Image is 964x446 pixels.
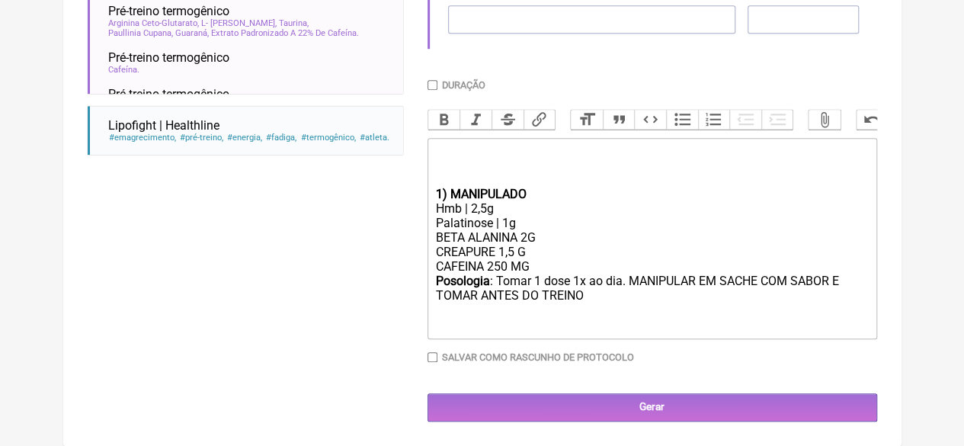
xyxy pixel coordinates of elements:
span: Paullinia Cupana, Guaraná, Extrato Padronizado A 22% De Cafeína [108,28,359,38]
span: pré-treino [179,133,224,143]
button: Strikethrough [492,110,524,130]
span: Lipofight | Healthline [108,118,219,133]
span: Taurina [279,18,309,28]
button: Increase Level [761,110,793,130]
button: Undo [857,110,889,130]
button: Code [634,110,666,130]
button: Heading [571,110,603,130]
div: Palatinose | 1g [435,216,868,230]
label: Salvar como rascunho de Protocolo [442,351,634,363]
strong: Posologia [435,274,489,288]
button: Attach Files [809,110,841,130]
button: Italic [460,110,492,130]
span: Cafeína [108,65,139,75]
button: Bold [428,110,460,130]
div: : Tomar 1 dose 1x ao dia. MANIPULAR EM SACHE COM SABOR E TOMAR ANTES DO TREINO ㅤ [435,274,868,333]
span: termogênico [299,133,356,143]
button: Link [524,110,556,130]
span: emagrecimento [108,133,177,143]
div: BETA ALANINA 2G CREAPURE 1,5 G CAFEINA 250 MG [435,230,868,274]
div: Hmb | 2,5g [435,201,868,216]
span: Arginina Ceto-Glutarato [108,18,199,28]
span: fadiga [265,133,297,143]
button: Bullets [666,110,698,130]
button: Numbers [698,110,730,130]
input: Gerar [428,393,877,422]
span: Pré-treino termogênico [108,4,229,18]
span: Pré-treino termogênico [108,50,229,65]
strong: 1) MANIPULADO [435,187,526,201]
button: Quote [603,110,635,130]
span: energia [226,133,263,143]
span: L- [PERSON_NAME] [201,18,277,28]
button: Decrease Level [729,110,761,130]
label: Duração [442,79,485,91]
span: atleta [359,133,390,143]
span: Pré-treino termogênico [108,87,229,101]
